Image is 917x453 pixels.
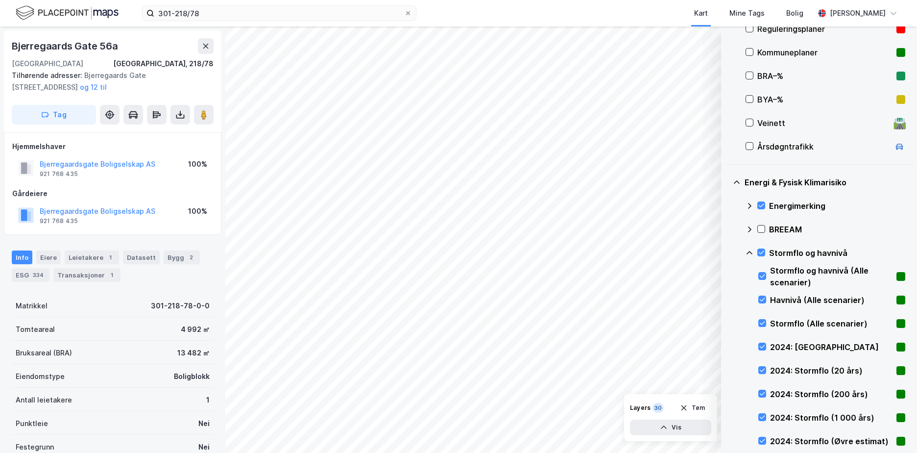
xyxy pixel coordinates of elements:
[105,252,115,262] div: 1
[770,412,893,424] div: 2024: Stormflo (1 000 års)
[16,4,119,22] img: logo.f888ab2527a4732fd821a326f86c7f29.svg
[757,23,893,35] div: Reguleringsplaner
[40,217,78,225] div: 921 768 435
[181,324,210,335] div: 4 992 ㎡
[893,117,906,129] div: 🛣️
[31,270,46,280] div: 334
[12,188,213,200] div: Gårdeiere
[770,341,893,353] div: 2024: [GEOGRAPHIC_DATA]
[16,347,72,359] div: Bruksareal (BRA)
[36,251,61,264] div: Eiere
[154,6,404,21] input: Søk på adresse, matrikkel, gårdeiere, leietakere eller personer
[757,70,893,82] div: BRA–%
[757,117,890,129] div: Veinett
[757,141,890,152] div: Årsdøgntrafikk
[830,7,886,19] div: [PERSON_NAME]
[12,251,32,264] div: Info
[107,270,117,280] div: 1
[113,58,214,70] div: [GEOGRAPHIC_DATA], 218/78
[770,435,893,447] div: 2024: Stormflo (Øvre estimat)
[694,7,708,19] div: Kart
[53,268,121,282] div: Transaksjoner
[12,38,120,54] div: Bjerregaards Gate 56a
[769,224,905,235] div: BREEAM
[652,403,664,413] div: 30
[12,70,206,93] div: Bjerregaards Gate [STREET_ADDRESS]
[12,71,84,79] span: Tilhørende adresser:
[16,300,48,312] div: Matrikkel
[12,105,96,125] button: Tag
[12,58,83,70] div: [GEOGRAPHIC_DATA]
[151,300,210,312] div: 301-218-78-0-0
[770,318,893,329] div: Stormflo (Alle scenarier)
[769,200,905,212] div: Energimerking
[770,388,893,400] div: 2024: Stormflo (200 års)
[630,420,711,435] button: Vis
[769,247,905,259] div: Stormflo og havnivå
[745,176,905,188] div: Energi & Fysisk Klimarisiko
[729,7,765,19] div: Mine Tags
[188,205,207,217] div: 100%
[16,441,54,453] div: Festegrunn
[198,418,210,429] div: Nei
[206,394,210,406] div: 1
[164,251,200,264] div: Bygg
[770,365,893,377] div: 2024: Stormflo (20 års)
[630,404,651,412] div: Layers
[770,265,893,288] div: Stormflo og havnivå (Alle scenarier)
[757,94,893,105] div: BYA–%
[757,47,893,58] div: Kommuneplaner
[786,7,803,19] div: Bolig
[65,251,119,264] div: Leietakere
[123,251,160,264] div: Datasett
[16,324,55,335] div: Tomteareal
[16,371,65,382] div: Eiendomstype
[674,400,711,416] button: Tøm
[12,141,213,152] div: Hjemmelshaver
[16,394,72,406] div: Antall leietakere
[177,347,210,359] div: 13 482 ㎡
[770,294,893,306] div: Havnivå (Alle scenarier)
[186,252,196,262] div: 2
[198,441,210,453] div: Nei
[40,170,78,178] div: 921 768 435
[174,371,210,382] div: Boligblokk
[868,406,917,453] iframe: Chat Widget
[188,158,207,170] div: 100%
[12,268,49,282] div: ESG
[16,418,48,429] div: Punktleie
